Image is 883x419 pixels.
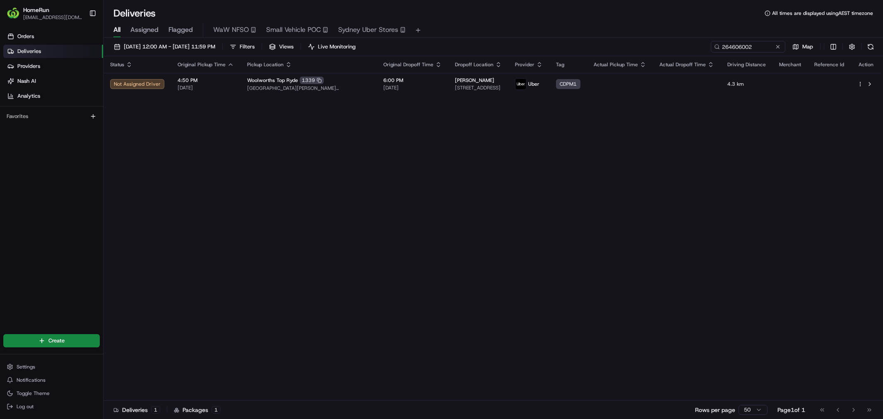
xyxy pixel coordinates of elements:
span: Pickup Location [247,61,284,68]
span: Woolworths Top Ryde [247,77,298,84]
button: Log out [3,401,100,412]
span: Small Vehicle POC [266,25,321,35]
button: Create [3,334,100,347]
h1: Deliveries [113,7,156,20]
span: Views [279,43,294,51]
span: [GEOGRAPHIC_DATA][PERSON_NAME][STREET_ADDRESS][GEOGRAPHIC_DATA] [247,85,370,92]
button: HomeRun [23,6,49,14]
img: uber-new-logo.jpeg [515,79,526,89]
span: Reference Id [814,61,844,68]
div: 1 [212,406,221,414]
button: Map [789,41,817,53]
span: Actual Dropoff Time [659,61,706,68]
span: Log out [17,403,34,410]
span: Providers [17,63,40,70]
span: All [113,25,120,35]
p: Rows per page [695,406,735,414]
input: Type to search [711,41,785,53]
span: Analytics [17,92,40,100]
span: Notifications [17,377,46,383]
button: Filters [226,41,258,53]
span: Orders [17,33,34,40]
div: Packages [174,406,221,414]
span: Original Pickup Time [178,61,226,68]
span: Create [48,337,65,344]
span: All times are displayed using AEST timezone [772,10,873,17]
button: Settings [3,361,100,373]
a: Analytics [3,89,103,103]
button: Toggle Theme [3,388,100,399]
span: Tag [556,61,564,68]
span: [DATE] [178,84,234,91]
div: Page 1 of 1 [777,406,805,414]
span: Assigned [130,25,159,35]
div: Favorites [3,110,100,123]
div: Deliveries [113,406,160,414]
span: Deliveries [17,48,41,55]
span: Actual Pickup Time [594,61,638,68]
span: Provider [515,61,534,68]
span: [STREET_ADDRESS] [455,84,502,91]
span: Status [110,61,124,68]
span: 4:50 PM [178,77,234,84]
div: Action [857,61,875,68]
span: 6:00 PM [383,77,442,84]
a: Nash AI [3,75,103,88]
span: Filters [240,43,255,51]
span: Uber [528,81,539,87]
button: [DATE] 12:00 AM - [DATE] 11:59 PM [110,41,219,53]
span: [DATE] [383,84,442,91]
span: Original Dropoff Time [383,61,433,68]
img: HomeRun [7,7,20,20]
span: WaW NFSO [213,25,249,35]
span: Dropoff Location [455,61,493,68]
button: HomeRunHomeRun[EMAIL_ADDRESS][DOMAIN_NAME] [3,3,86,23]
span: Sydney Uber Stores [338,25,398,35]
span: [DATE] 12:00 AM - [DATE] 11:59 PM [124,43,215,51]
button: Notifications [3,374,100,386]
button: [EMAIL_ADDRESS][DOMAIN_NAME] [23,14,82,21]
span: [PERSON_NAME] [455,77,494,84]
span: 4.3 km [727,81,766,87]
span: Map [802,43,813,51]
span: Nash AI [17,77,36,85]
button: Refresh [865,41,876,53]
span: Merchant [779,61,801,68]
button: Views [265,41,297,53]
a: Deliveries [3,45,103,58]
div: 1339 [300,77,324,84]
button: Live Monitoring [304,41,359,53]
span: Settings [17,364,35,370]
span: CDPM1 [560,81,577,87]
div: 1 [151,406,160,414]
span: Flagged [168,25,193,35]
a: Providers [3,60,103,73]
span: Driving Distance [727,61,766,68]
a: Orders [3,30,103,43]
span: Toggle Theme [17,390,50,397]
span: Live Monitoring [318,43,356,51]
